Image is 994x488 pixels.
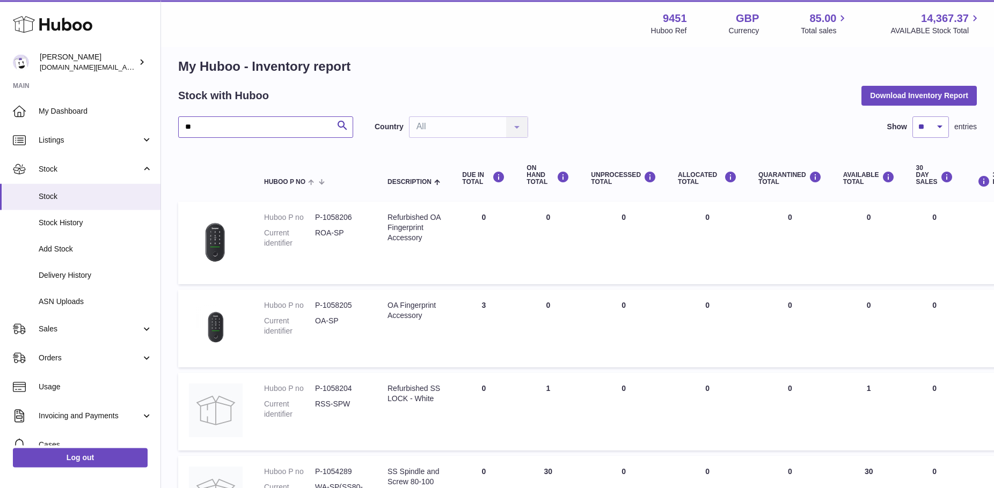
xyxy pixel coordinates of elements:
[189,383,243,437] img: product image
[40,52,136,72] div: [PERSON_NAME]
[264,300,315,310] dt: Huboo P no
[315,383,366,394] dd: P-1058204
[890,26,981,36] span: AVAILABLE Stock Total
[580,290,667,367] td: 0
[954,122,977,132] span: entries
[388,300,441,321] div: OA Fingerprint Accessory
[832,290,905,367] td: 0
[39,191,152,202] span: Stock
[264,228,315,248] dt: Current identifier
[667,373,748,450] td: 0
[178,88,269,103] h2: Stock with Huboo
[832,202,905,284] td: 0
[527,165,569,186] div: ON HAND Total
[315,300,366,310] dd: P-1058205
[39,106,152,116] span: My Dashboard
[315,212,366,223] dd: P-1058206
[39,218,152,228] span: Stock History
[178,58,977,75] h1: My Huboo - Inventory report
[39,297,152,307] span: ASN Uploads
[758,171,822,186] div: QUARANTINED Total
[788,384,792,393] span: 0
[39,270,152,280] span: Delivery History
[13,54,29,70] img: amir.ch@gmail.com
[788,467,792,476] span: 0
[516,202,580,284] td: 0
[678,171,737,186] div: ALLOCATED Total
[651,26,687,36] div: Huboo Ref
[315,316,366,336] dd: OA-SP
[388,179,432,186] span: Description
[388,467,441,487] div: SS Spindle and Screw 80-100
[788,213,792,221] span: 0
[264,383,315,394] dt: Huboo P no
[916,165,953,186] div: 30 DAY SALES
[729,26,759,36] div: Currency
[388,383,441,404] div: Refurbished SS LOCK - White
[451,373,516,450] td: 0
[39,244,152,254] span: Add Stock
[375,122,404,132] label: Country
[890,11,981,36] a: 14,367.37 AVAILABLE Stock Total
[905,290,964,367] td: 0
[264,399,315,419] dt: Current identifier
[39,382,152,392] span: Usage
[39,440,152,450] span: Cases
[591,171,656,186] div: UNPROCESSED Total
[13,448,148,467] a: Log out
[832,373,905,450] td: 1
[189,212,243,271] img: product image
[40,63,214,71] span: [DOMAIN_NAME][EMAIL_ADDRESS][DOMAIN_NAME]
[667,202,748,284] td: 0
[189,300,243,354] img: product image
[264,212,315,223] dt: Huboo P no
[451,290,516,367] td: 3
[580,202,667,284] td: 0
[801,26,849,36] span: Total sales
[905,373,964,450] td: 0
[264,467,315,477] dt: Huboo P no
[462,171,505,186] div: DUE IN TOTAL
[667,290,748,367] td: 0
[801,11,849,36] a: 85.00 Total sales
[921,11,969,26] span: 14,367.37
[887,122,907,132] label: Show
[264,316,315,336] dt: Current identifier
[905,202,964,284] td: 0
[843,171,895,186] div: AVAILABLE Total
[39,411,141,421] span: Invoicing and Payments
[315,467,366,477] dd: P-1054289
[39,135,141,145] span: Listings
[39,164,141,174] span: Stock
[451,202,516,284] td: 0
[861,86,977,105] button: Download Inventory Report
[736,11,759,26] strong: GBP
[516,373,580,450] td: 1
[580,373,667,450] td: 0
[315,228,366,248] dd: ROA-SP
[388,212,441,243] div: Refurbished OA Fingerprint Accessory
[663,11,687,26] strong: 9451
[39,353,141,363] span: Orders
[788,301,792,309] span: 0
[809,11,836,26] span: 85.00
[264,179,305,186] span: Huboo P no
[315,399,366,419] dd: RSS-SPW
[39,324,141,334] span: Sales
[516,290,580,367] td: 0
